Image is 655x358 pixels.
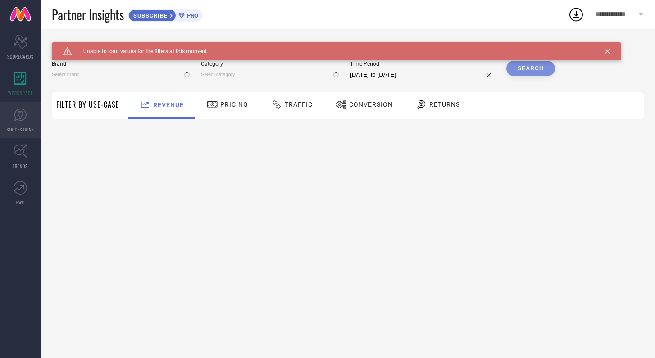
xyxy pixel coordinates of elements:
[153,101,184,109] span: Revenue
[8,90,33,96] span: WORKSPACE
[52,70,190,79] input: Select brand
[52,61,190,67] span: Brand
[201,61,339,67] span: Category
[7,126,34,133] span: SUGGESTIONS
[220,101,248,108] span: Pricing
[185,12,198,19] span: PRO
[52,42,114,50] span: SYSTEM WORKSPACE
[350,69,495,80] input: Select time period
[429,101,460,108] span: Returns
[13,163,28,169] span: TRENDS
[128,7,203,22] a: SUBSCRIBEPRO
[7,53,34,60] span: SCORECARDS
[56,99,119,110] span: Filter By Use-Case
[285,101,313,108] span: Traffic
[349,101,393,108] span: Conversion
[129,12,170,19] span: SUBSCRIBE
[350,61,495,67] span: Time Period
[16,199,25,206] span: FWD
[201,70,339,79] input: Select category
[72,48,208,54] span: Unable to load values for the filters at this moment.
[52,5,124,24] span: Partner Insights
[568,6,584,23] div: Open download list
